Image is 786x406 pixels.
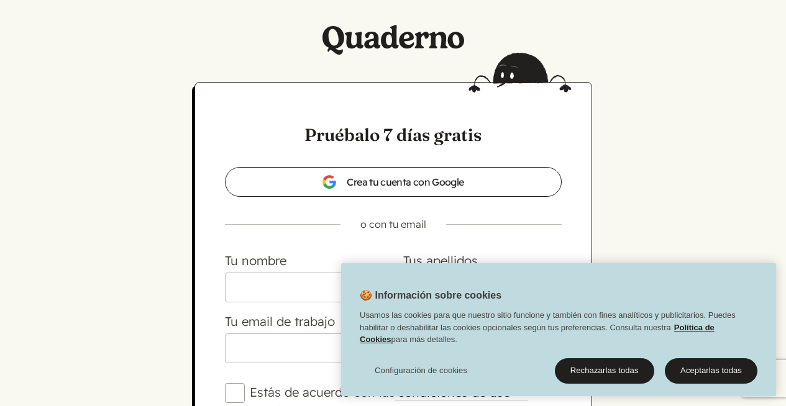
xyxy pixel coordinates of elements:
[360,358,482,382] button: Configuración de cookies
[341,309,776,352] div: Usamos las cookies para que nuestro sitio funcione y también con fines analíticos y publicitarios...
[341,263,776,396] div: 🍪 Información sobre cookies
[205,217,582,232] p: o con tu email
[665,358,757,384] button: Aceptarlas todas
[225,314,335,329] label: Tu email de trabajo
[360,322,715,344] a: Política de Cookies
[225,253,286,268] label: Tu nombre
[225,122,562,147] h1: Pruébalo 7 días gratis
[341,288,501,309] h2: 🍪 Información sobre cookies
[403,253,478,268] label: Tus apellidos
[555,358,654,384] button: Rechazarlas todas
[225,167,562,197] a: Crea tu cuenta con Google
[322,174,464,189] span: Crea tu cuenta con Google
[341,263,776,396] div: Cookie banner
